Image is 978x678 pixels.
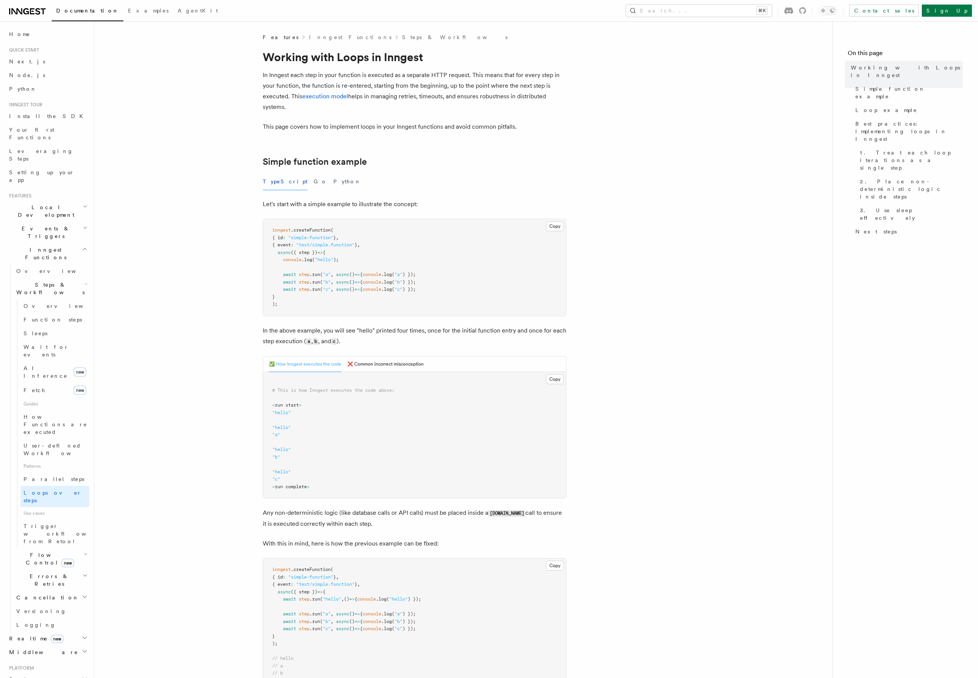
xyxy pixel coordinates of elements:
span: .createFunction [291,567,331,572]
a: Sign Up [922,5,972,17]
span: { [360,626,363,631]
span: ({ step }) [291,250,317,255]
span: await [283,626,296,631]
span: "c" [323,287,331,292]
span: , [331,279,333,285]
span: ) }); [402,626,416,631]
span: step [299,626,309,631]
span: async [336,272,349,277]
button: Go [314,173,327,190]
span: "a" [323,611,331,617]
span: < [272,484,275,489]
span: .run [309,272,320,277]
span: step [299,287,309,292]
code: a [306,338,311,345]
span: Inngest tour [6,102,43,108]
span: inngest [272,567,291,572]
span: run start [275,402,299,408]
button: Events & Triggers [6,222,89,243]
span: Quick start [6,47,39,53]
span: ); [333,257,339,262]
span: () [349,287,355,292]
span: } [272,294,275,300]
span: .log [376,596,386,602]
span: Inngest Functions [6,246,82,261]
button: Toggle dark mode [819,6,837,15]
span: .log [301,257,312,262]
a: Next steps [852,225,963,238]
span: .log [381,287,392,292]
span: "a" [394,611,402,617]
span: Cancellation [13,594,79,601]
a: Logging [13,618,89,632]
span: => [317,589,323,594]
span: ( [320,619,323,624]
span: } [272,634,275,639]
span: .log [381,626,392,631]
a: Best practices: implementing loops in Inngest [852,117,963,146]
span: Python [9,86,37,92]
span: Install the SDK [9,113,88,119]
a: Simple function example [852,82,963,103]
span: { [323,250,325,255]
span: ( [392,279,394,285]
span: => [355,626,360,631]
span: () [349,611,355,617]
button: Copy [546,561,564,571]
span: () [349,279,355,285]
span: "hello" [272,410,291,415]
span: () [344,596,349,602]
button: Copy [546,221,564,231]
span: await [283,287,296,292]
span: "a" [394,272,402,277]
span: < [272,402,275,408]
span: .log [381,279,392,285]
span: , [331,626,333,631]
a: AgentKit [173,2,222,20]
span: // b [272,670,283,676]
span: "a" [272,432,280,437]
p: Let's start with a simple example to illustrate the concept: [263,199,566,210]
a: Loops over steps [21,486,89,507]
span: Examples [128,8,169,14]
span: : [291,582,293,587]
span: "hello" [272,469,291,475]
span: => [355,611,360,617]
span: How Functions are executed [24,414,87,435]
span: console [363,279,381,285]
span: Events & Triggers [6,225,83,240]
span: Patterns [21,460,89,472]
span: 1. Treat each loop iterations as a single step [860,149,963,172]
span: { id [272,574,283,580]
span: 3. Use sleep effectively [860,207,963,222]
button: Middleware [6,645,89,659]
span: ) }); [402,287,416,292]
span: "hello" [272,447,291,452]
span: .run [309,596,320,602]
a: Versioning [13,604,89,618]
span: "hello" [389,596,408,602]
span: ( [320,272,323,277]
button: Search...⌘K [626,5,772,17]
a: Contact sales [849,5,919,17]
a: 2. Place non-deterministic logic inside steps [857,175,963,203]
a: Function steps [21,313,89,326]
span: ( [392,272,394,277]
span: , [341,596,344,602]
span: ) }); [402,272,416,277]
a: Leveraging Steps [6,144,89,166]
a: Setting up your app [6,166,89,187]
span: async [336,619,349,624]
span: > [307,484,309,489]
span: ( [392,611,394,617]
span: ) }); [402,279,416,285]
span: Simple function example [855,85,963,100]
span: ({ step }) [291,589,317,594]
button: Errors & Retries [13,569,89,591]
span: ); [272,301,278,307]
span: ( [392,619,394,624]
a: Trigger workflows from Retool [21,519,89,548]
code: b [313,338,318,345]
span: Best practices: implementing loops in Inngest [855,120,963,143]
span: { [360,272,363,277]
